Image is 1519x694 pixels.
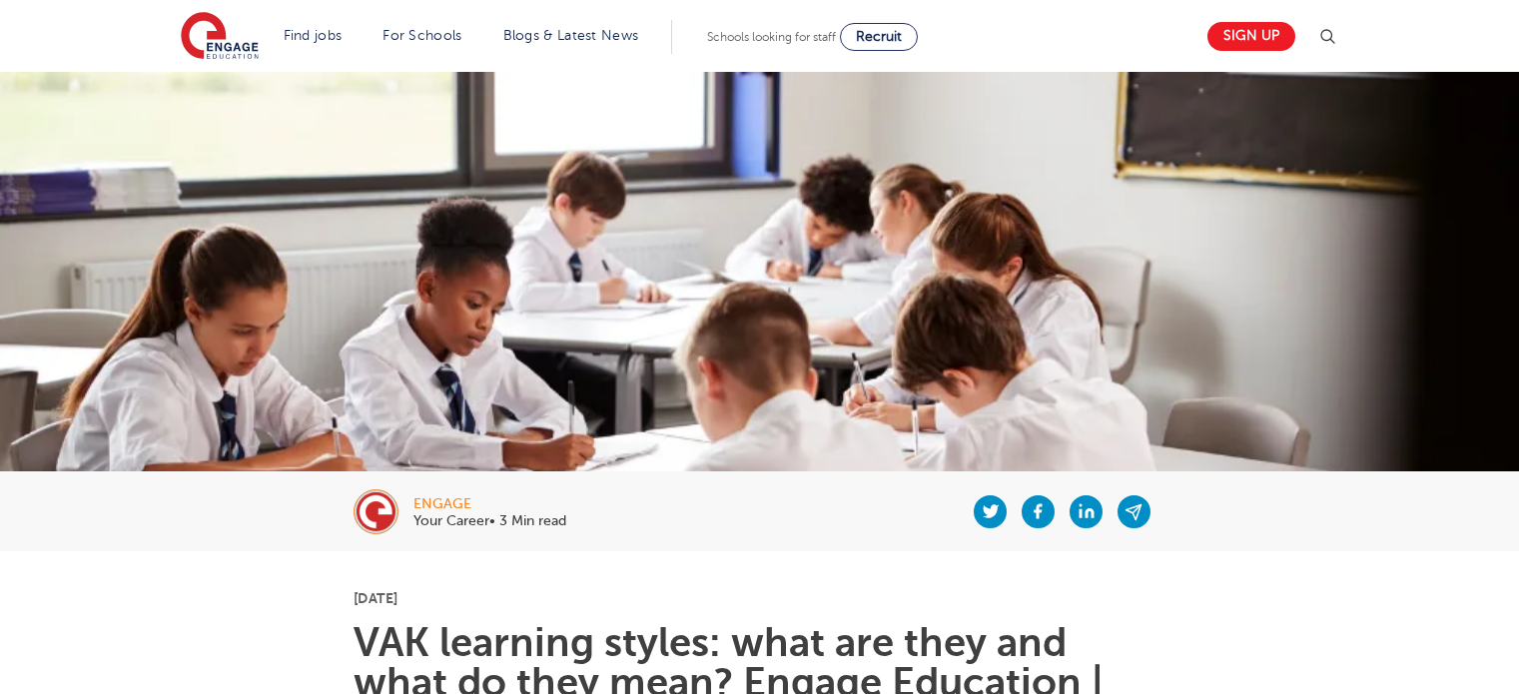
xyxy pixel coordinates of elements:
[181,12,259,62] img: Engage Education
[354,591,1165,605] p: [DATE]
[1207,22,1295,51] a: Sign up
[856,29,902,44] span: Recruit
[840,23,918,51] a: Recruit
[503,28,639,43] a: Blogs & Latest News
[284,28,343,43] a: Find jobs
[382,28,461,43] a: For Schools
[707,30,836,44] span: Schools looking for staff
[413,497,566,511] div: engage
[413,514,566,528] p: Your Career• 3 Min read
